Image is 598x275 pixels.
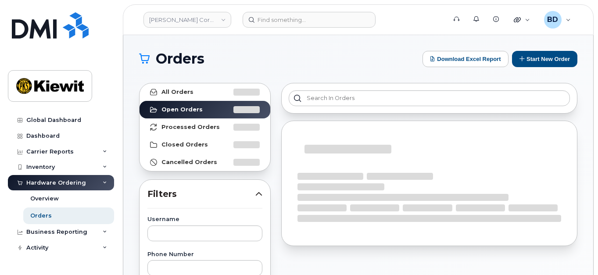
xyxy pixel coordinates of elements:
a: Open Orders [140,101,270,118]
span: Orders [156,52,204,65]
strong: Closed Orders [161,141,208,148]
strong: Processed Orders [161,124,220,131]
a: Processed Orders [140,118,270,136]
input: Search in orders [289,90,570,106]
span: Filters [147,188,255,200]
label: Username [147,217,262,222]
label: Phone Number [147,252,262,257]
strong: All Orders [161,89,193,96]
strong: Cancelled Orders [161,159,217,166]
strong: Open Orders [161,106,203,113]
a: Cancelled Orders [140,154,270,171]
a: Closed Orders [140,136,270,154]
button: Start New Order [512,51,577,67]
button: Download Excel Report [423,51,508,67]
a: All Orders [140,83,270,101]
